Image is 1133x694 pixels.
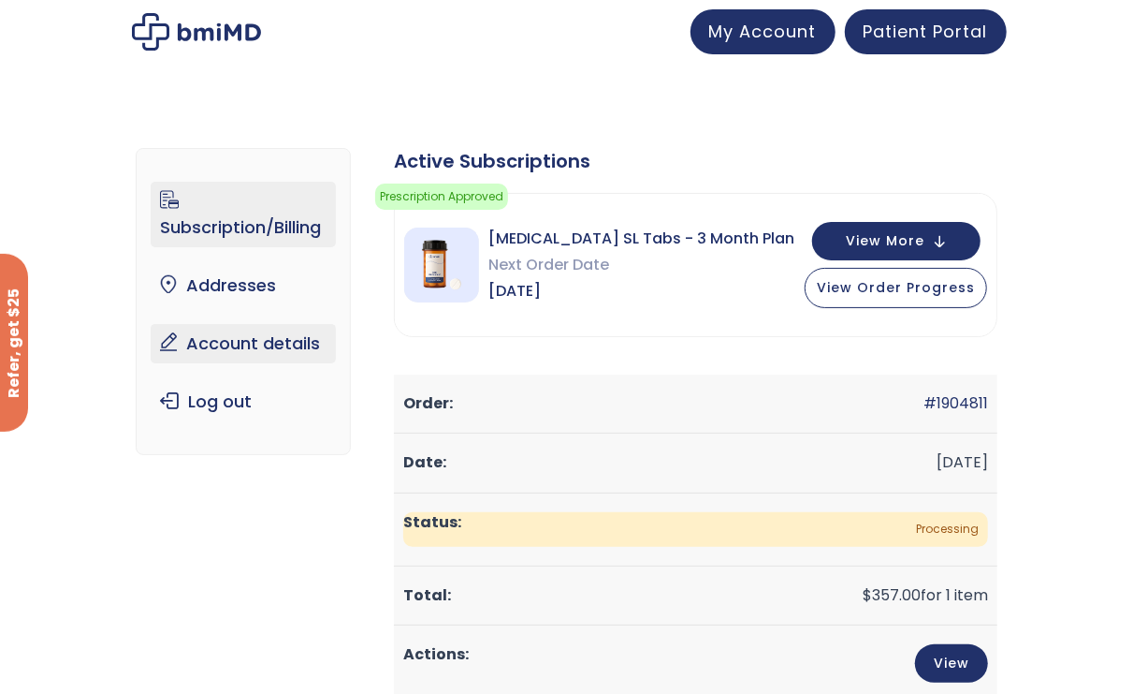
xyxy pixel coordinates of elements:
span: [MEDICAL_DATA] SL Tabs - 3 Month Plan [488,226,794,252]
span: $ [863,584,872,606]
span: My Account [709,20,817,43]
img: My account [132,13,261,51]
nav: Account pages [136,148,351,455]
span: Next Order Date [488,252,794,278]
a: #1904811 [923,392,988,414]
button: View More [812,222,980,260]
span: Prescription Approved [375,184,508,210]
a: Subscription/Billing [151,182,336,247]
a: Account details [151,324,336,363]
span: [DATE] [488,278,794,304]
td: for 1 item [394,567,997,626]
time: [DATE] [937,451,988,473]
a: Patient Portal [845,9,1007,54]
a: View [915,644,988,683]
span: View Order Progress [817,278,975,297]
div: Active Subscriptions [394,148,997,174]
span: View More [846,235,924,247]
span: Processing [403,512,988,547]
button: View Order Progress [805,268,987,308]
a: Log out [151,382,336,421]
span: Patient Portal [864,20,988,43]
a: Addresses [151,266,336,305]
a: My Account [690,9,835,54]
span: 357.00 [863,584,921,606]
